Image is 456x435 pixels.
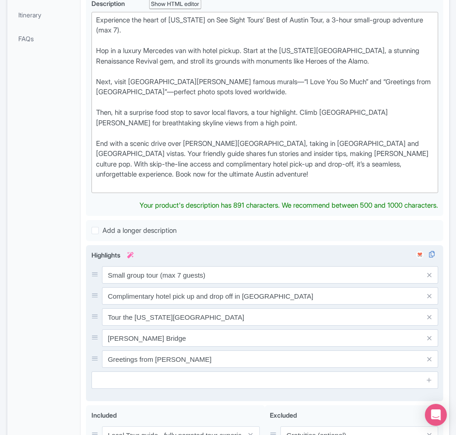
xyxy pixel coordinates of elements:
span: Highlights [91,251,120,259]
a: Itinerary [9,5,79,25]
span: Included [91,411,117,419]
div: Experience the heart of [US_STATE] on See Sight Tours’ Best of Austin Tour, a 3-hour small-group ... [96,15,434,190]
span: Excluded [270,411,297,419]
div: Open Intercom Messenger [425,404,447,426]
div: Your product's description has 891 characters. We recommend between 500 and 1000 characters. [139,200,438,211]
span: Add a longer description [102,226,177,235]
img: musement-review-widget-01-cdcb82dea4530aa52f361e0f447f8f5f.svg [414,250,425,259]
a: FAQs [9,28,79,49]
